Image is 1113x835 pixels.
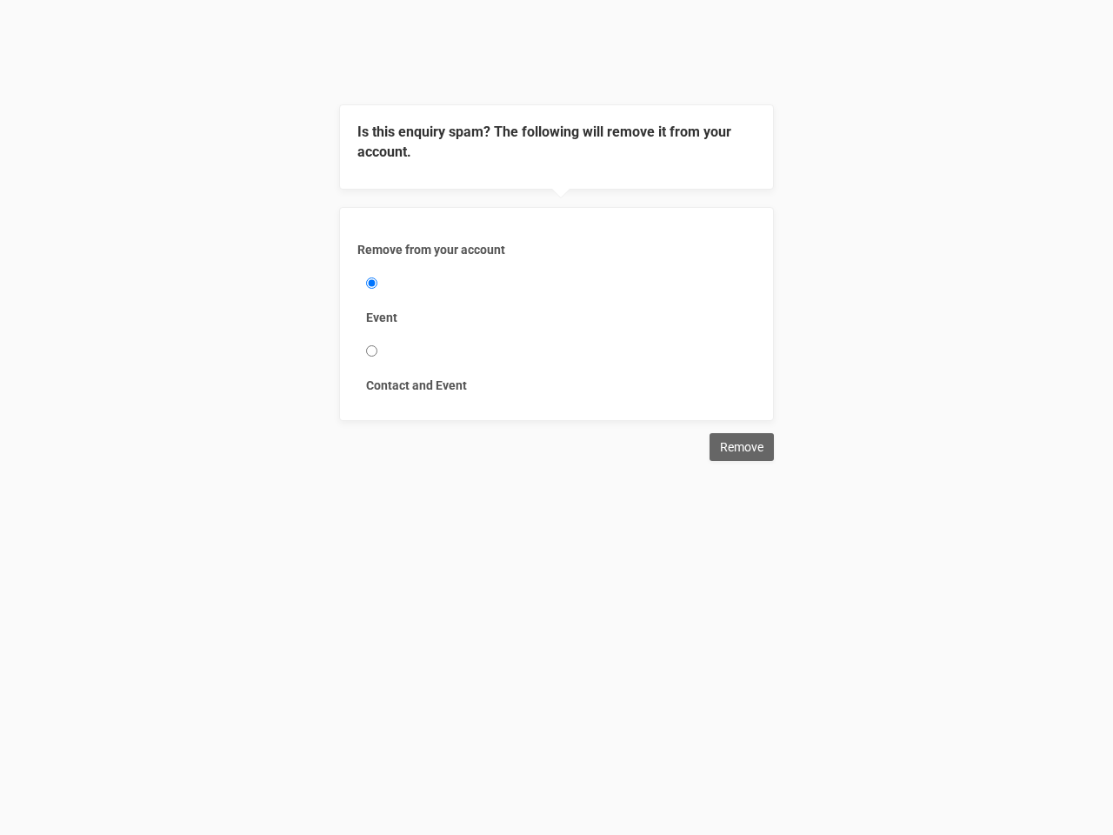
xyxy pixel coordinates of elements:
input: Remove [710,433,774,461]
input: Event [366,277,377,289]
label: Event [366,309,747,326]
label: Contact and Event [366,377,747,394]
input: Contact and Event [366,345,377,357]
label: Remove from your account [357,241,756,258]
legend: Is this enquiry spam? The following will remove it from your account. [357,123,756,163]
